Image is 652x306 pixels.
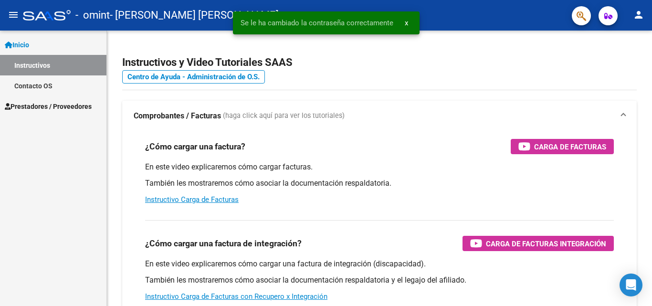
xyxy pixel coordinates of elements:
h3: ¿Cómo cargar una factura? [145,140,245,153]
a: Instructivo Carga de Facturas con Recupero x Integración [145,292,327,301]
span: Carga de Facturas Integración [486,238,606,250]
strong: Comprobantes / Facturas [134,111,221,121]
p: También les mostraremos cómo asociar la documentación respaldatoria y el legajo del afiliado. [145,275,614,285]
span: Carga de Facturas [534,141,606,153]
button: x [397,14,416,32]
span: x [405,19,408,27]
div: Open Intercom Messenger [620,274,642,296]
a: Centro de Ayuda - Administración de O.S. [122,70,265,84]
mat-icon: menu [8,9,19,21]
span: Se le ha cambiado la contraseña correctamente [241,18,393,28]
mat-icon: person [633,9,644,21]
button: Carga de Facturas Integración [463,236,614,251]
a: Instructivo Carga de Facturas [145,195,239,204]
mat-expansion-panel-header: Comprobantes / Facturas (haga click aquí para ver los tutoriales) [122,101,637,131]
h3: ¿Cómo cargar una factura de integración? [145,237,302,250]
h2: Instructivos y Video Tutoriales SAAS [122,53,637,72]
span: - omint [75,5,110,26]
p: En este video explicaremos cómo cargar una factura de integración (discapacidad). [145,259,614,269]
p: En este video explicaremos cómo cargar facturas. [145,162,614,172]
span: (haga click aquí para ver los tutoriales) [223,111,345,121]
p: También les mostraremos cómo asociar la documentación respaldatoria. [145,178,614,189]
span: Prestadores / Proveedores [5,101,92,112]
span: - [PERSON_NAME] [PERSON_NAME] [110,5,279,26]
button: Carga de Facturas [511,139,614,154]
span: Inicio [5,40,29,50]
